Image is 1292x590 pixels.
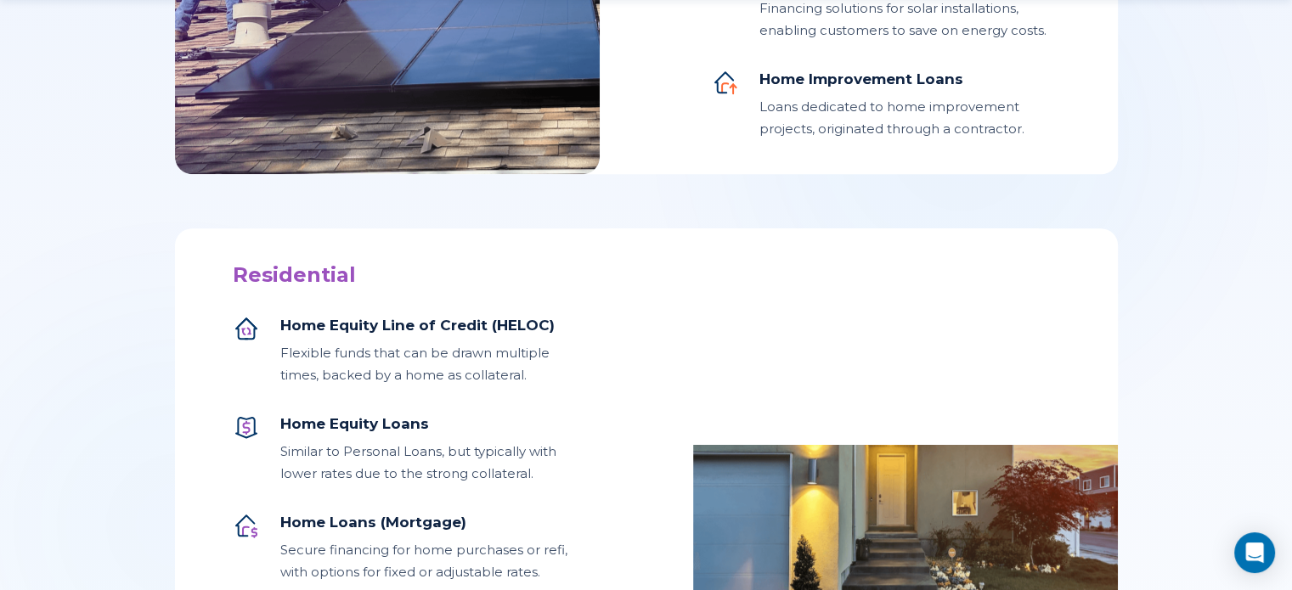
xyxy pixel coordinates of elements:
div: Home Improvement Loans [759,69,1060,89]
div: Flexible funds that can be drawn multiple times, backed by a home as collateral. [280,342,581,386]
div: Home Equity Loans [280,413,581,434]
div: Home Equity Line of Credit (HELOC) [280,315,581,335]
div: Loans dedicated to home improvement projects, originated through a contractor. [759,96,1060,140]
div: Home Loans (Mortgage) [280,512,581,532]
div: Similar to Personal Loans, but typically with lower rates due to the strong collateral. [280,441,581,485]
div: Residential [233,262,581,288]
div: Secure financing for home purchases or refi, with options for fixed or adjustable rates. [280,539,581,583]
div: Open Intercom Messenger [1234,532,1275,573]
